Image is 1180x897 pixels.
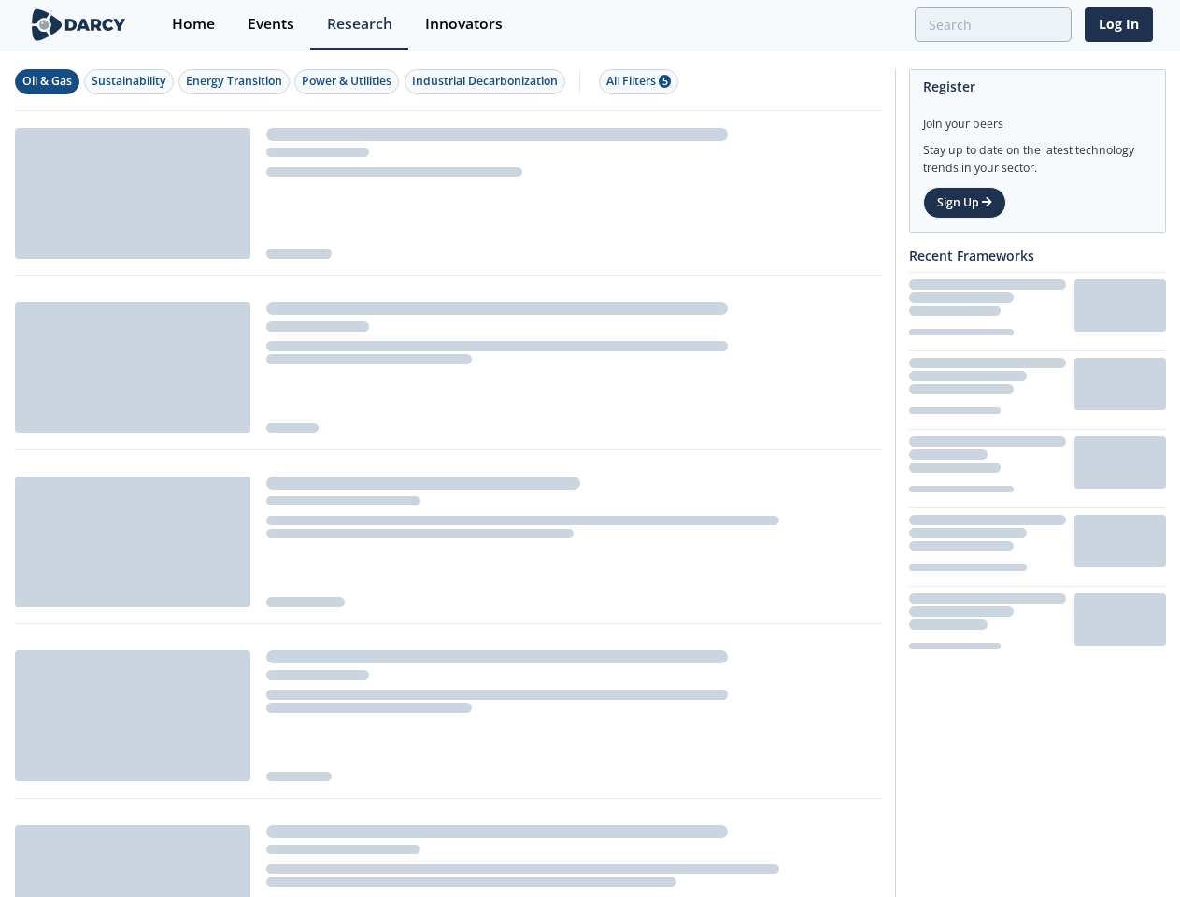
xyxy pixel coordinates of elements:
[186,73,282,90] div: Energy Transition
[15,69,79,94] button: Oil & Gas
[28,8,130,41] img: logo-wide.svg
[923,187,1006,219] a: Sign Up
[1085,7,1153,42] a: Log In
[405,69,565,94] button: Industrial Decarbonization
[248,17,294,32] div: Events
[923,70,1152,103] div: Register
[412,73,558,90] div: Industrial Decarbonization
[302,73,391,90] div: Power & Utilities
[606,73,671,90] div: All Filters
[425,17,503,32] div: Innovators
[92,73,166,90] div: Sustainability
[178,69,290,94] button: Energy Transition
[172,17,215,32] div: Home
[327,17,392,32] div: Research
[909,239,1166,272] div: Recent Frameworks
[923,103,1152,133] div: Join your peers
[659,75,671,88] span: 5
[923,133,1152,177] div: Stay up to date on the latest technology trends in your sector.
[84,69,174,94] button: Sustainability
[294,69,399,94] button: Power & Utilities
[915,7,1072,42] input: Advanced Search
[22,73,72,90] div: Oil & Gas
[599,69,678,94] button: All Filters 5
